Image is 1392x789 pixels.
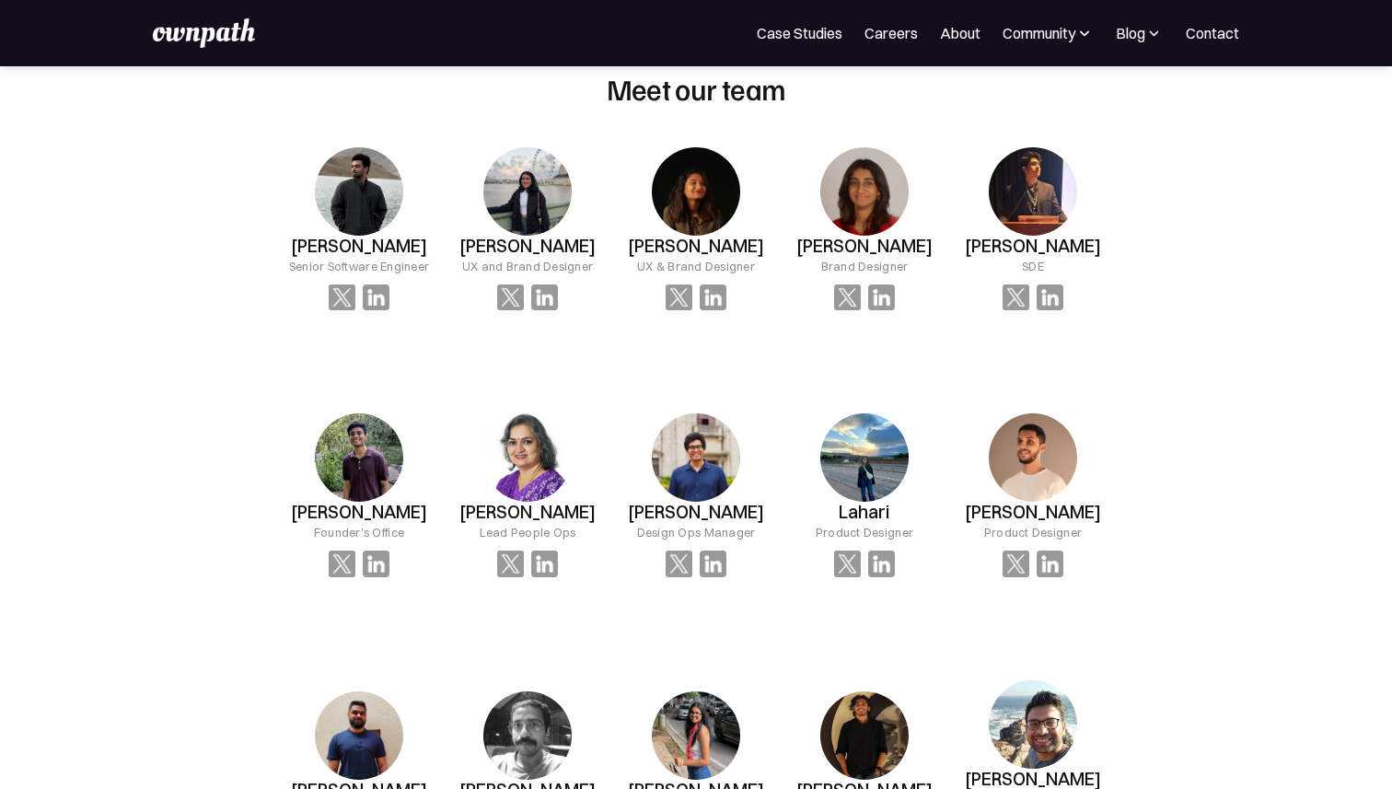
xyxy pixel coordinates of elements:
[1003,22,1075,44] div: Community
[459,502,596,523] h3: [PERSON_NAME]
[965,236,1101,257] h3: [PERSON_NAME]
[796,236,933,257] h3: [PERSON_NAME]
[1116,22,1145,44] div: Blog
[289,257,429,275] div: Senior Software Engineer
[940,22,980,44] a: About
[637,257,755,275] div: UX & Brand Designer
[864,22,918,44] a: Careers
[607,71,786,106] h2: Meet our team
[628,236,764,257] h3: [PERSON_NAME]
[839,502,889,523] h3: Lahari
[314,523,404,541] div: Founder's Office
[1186,22,1239,44] a: Contact
[628,502,764,523] h3: [PERSON_NAME]
[821,257,909,275] div: Brand Designer
[462,257,593,275] div: UX and Brand Designer
[1003,22,1094,44] div: Community
[1022,257,1044,275] div: SDE
[291,236,427,257] h3: [PERSON_NAME]
[965,502,1101,523] h3: [PERSON_NAME]
[984,523,1082,541] div: Product Designer
[459,236,596,257] h3: [PERSON_NAME]
[816,523,913,541] div: Product Designer
[637,523,756,541] div: Design Ops Manager
[291,502,427,523] h3: [PERSON_NAME]
[757,22,842,44] a: Case Studies
[480,523,576,541] div: Lead People Ops
[1116,22,1164,44] div: Blog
